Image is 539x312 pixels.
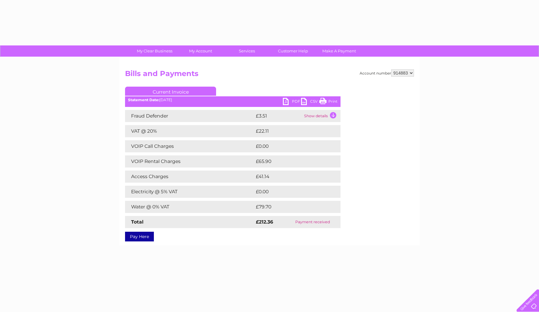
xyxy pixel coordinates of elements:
[254,155,328,168] td: £65.90
[125,171,254,183] td: Access Charges
[125,125,254,137] td: VAT @ 20%
[254,110,303,122] td: £3.51
[301,98,319,107] a: CSV
[125,186,254,198] td: Electricity @ 5% VAT
[254,125,327,137] td: £22.11
[254,171,327,183] td: £41.14
[268,45,318,57] a: Customer Help
[254,186,327,198] td: £0.00
[254,201,328,213] td: £79.70
[131,219,144,225] strong: Total
[283,98,301,107] a: PDF
[130,45,180,57] a: My Clear Business
[128,98,159,102] b: Statement Date:
[125,87,216,96] a: Current Invoice
[176,45,226,57] a: My Account
[360,69,414,77] div: Account number
[319,98,337,107] a: Print
[125,69,414,81] h2: Bills and Payments
[285,216,341,228] td: Payment received
[125,98,341,102] div: [DATE]
[125,140,254,152] td: VOIP Call Charges
[256,219,273,225] strong: £212.36
[254,140,327,152] td: £0.00
[222,45,272,57] a: Services
[125,155,254,168] td: VOIP Rental Charges
[314,45,364,57] a: Make A Payment
[125,110,254,122] td: Fraud Defender
[125,232,154,241] a: Pay Here
[303,110,341,122] td: Show details
[125,201,254,213] td: Water @ 0% VAT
